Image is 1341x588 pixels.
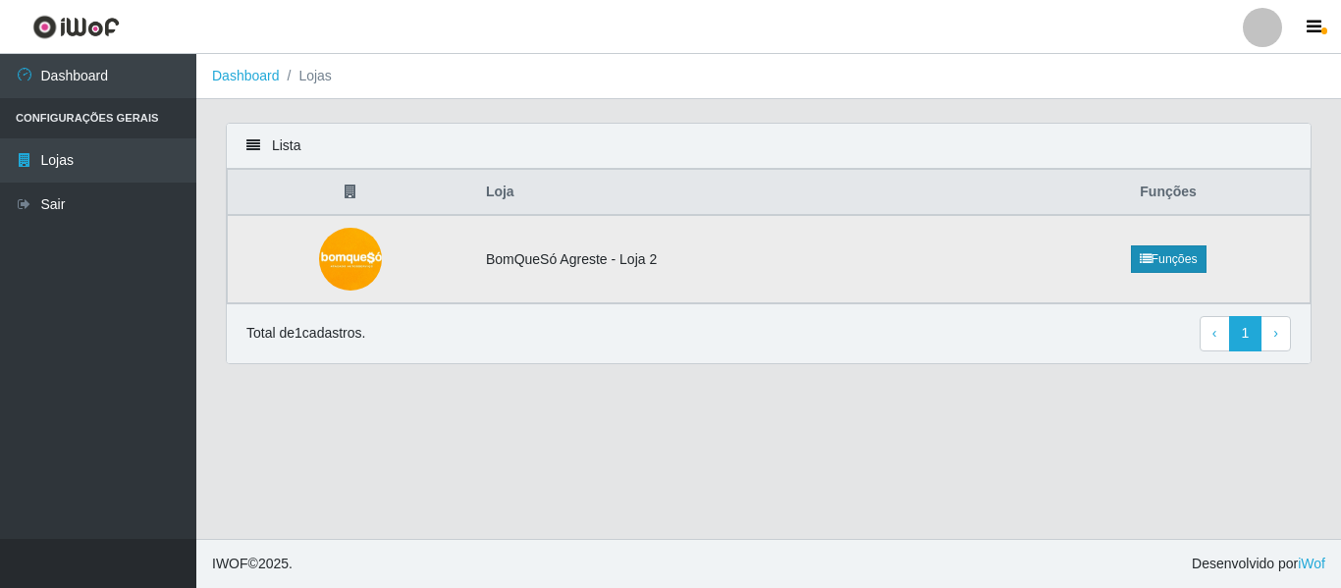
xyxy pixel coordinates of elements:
nav: breadcrumb [196,54,1341,99]
img: BomQueSó Agreste - Loja 2 [319,228,383,291]
td: BomQueSó Agreste - Loja 2 [474,215,1027,303]
nav: pagination [1200,316,1291,351]
img: CoreUI Logo [32,15,120,39]
th: Funções [1027,170,1310,216]
span: › [1273,325,1278,341]
p: Total de 1 cadastros. [246,323,365,344]
a: Dashboard [212,68,280,83]
span: ‹ [1212,325,1217,341]
a: iWof [1298,556,1325,571]
li: Lojas [280,66,332,86]
span: © 2025 . [212,554,293,574]
span: IWOF [212,556,248,571]
a: 1 [1229,316,1262,351]
div: Lista [227,124,1311,169]
span: Desenvolvido por [1192,554,1325,574]
a: Previous [1200,316,1230,351]
a: Funções [1131,245,1207,273]
th: Loja [474,170,1027,216]
a: Next [1261,316,1291,351]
